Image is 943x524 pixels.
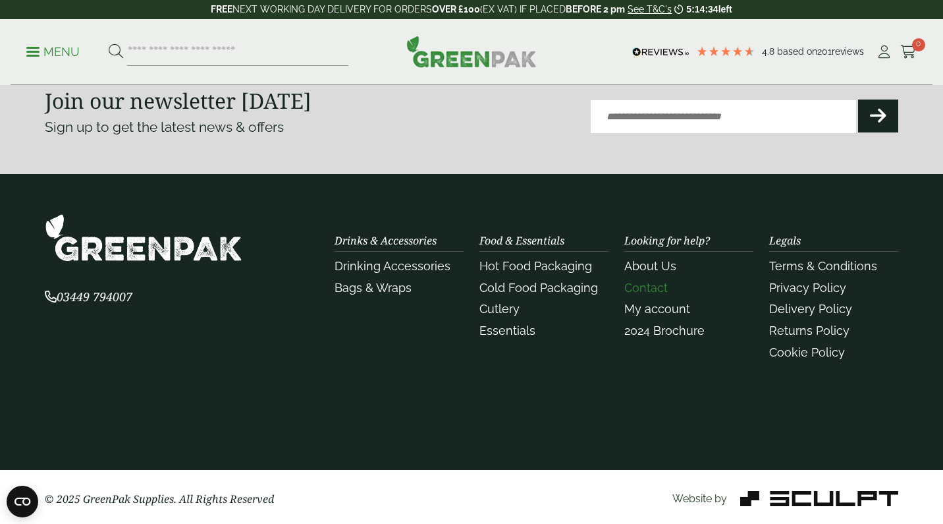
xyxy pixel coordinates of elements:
a: Returns Policy [769,324,849,337]
p: Sign up to get the latest news & offers [45,117,429,138]
img: GreenPak Supplies [45,214,242,262]
span: Based on [777,46,817,57]
a: Hot Food Packaging [479,259,592,273]
span: Website by [672,492,727,505]
i: Cart [900,45,917,59]
strong: BEFORE 2 pm [566,4,625,15]
button: Open CMP widget [7,486,38,517]
img: Sculpt [740,491,898,506]
span: 4.8 [762,46,777,57]
a: Cold Food Packaging [479,281,598,295]
a: Cookie Policy [769,345,845,359]
strong: Join our newsletter [DATE] [45,86,311,115]
a: Terms & Conditions [769,259,877,273]
p: © 2025 GreenPak Supplies. All Rights Reserved [45,491,319,507]
span: left [718,4,732,15]
img: GreenPak Supplies [406,36,537,67]
span: reviews [832,46,864,57]
a: Contact [624,281,668,295]
a: Bags & Wraps [335,281,412,295]
a: Privacy Policy [769,281,846,295]
span: 201 [817,46,832,57]
a: My account [624,302,690,316]
a: Menu [26,44,80,57]
strong: FREE [211,4,232,15]
a: See T&C's [628,4,672,15]
span: 03449 794007 [45,289,132,305]
a: 0 [900,42,917,62]
i: My Account [876,45,892,59]
a: 03449 794007 [45,291,132,304]
a: Drinking Accessories [335,259,450,273]
a: Cutlery [479,302,520,316]
a: Essentials [479,324,535,337]
strong: OVER £100 [432,4,480,15]
img: REVIEWS.io [632,47,689,57]
a: 2024 Brochure [624,324,705,337]
a: About Us [624,259,676,273]
a: Delivery Policy [769,302,852,316]
div: 4.79 Stars [696,45,755,57]
p: Menu [26,44,80,60]
span: 5:14:34 [686,4,718,15]
span: 0 [912,38,925,51]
